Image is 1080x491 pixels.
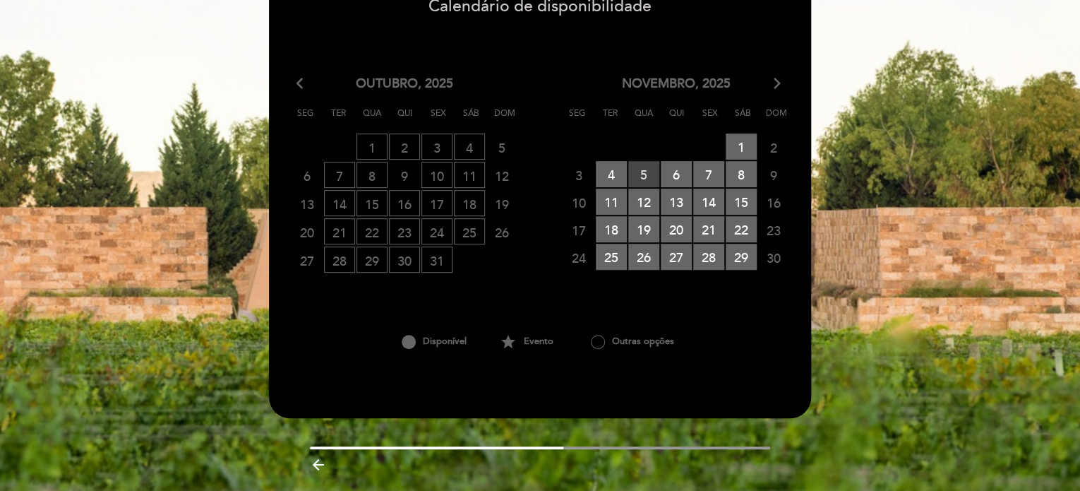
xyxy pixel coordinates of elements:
[596,161,627,187] span: 4
[566,330,698,354] div: Outras opções
[454,134,485,160] span: 4
[486,191,517,217] span: 19
[421,218,452,244] span: 24
[661,216,692,242] span: 20
[758,134,789,160] span: 2
[693,161,724,187] span: 7
[563,189,594,215] span: 10
[324,218,355,244] span: 21
[563,106,592,132] span: Seg
[356,134,388,160] span: 1
[726,161,757,187] span: 8
[628,216,659,242] span: 19
[596,189,627,215] span: 11
[389,190,420,216] span: 16
[324,162,355,188] span: 7
[726,134,757,160] span: 1
[563,162,594,188] span: 3
[324,247,355,273] span: 28
[389,134,420,160] span: 2
[421,247,452,273] span: 31
[726,216,757,242] span: 22
[758,162,789,188] span: 9
[628,244,659,270] span: 26
[563,244,594,271] span: 24
[356,190,388,216] span: 15
[762,106,791,132] span: Dom
[421,162,452,188] span: 10
[325,106,353,132] span: Ter
[391,106,419,132] span: Qui
[381,330,487,354] div: Disponível
[661,189,692,215] span: 13
[424,106,452,132] span: Sex
[296,75,309,93] i: arrow_back_ios
[358,106,386,132] span: Qua
[356,75,453,93] span: outubro, 2025
[292,106,320,132] span: Seg
[491,106,519,132] span: Dom
[389,247,420,273] span: 30
[758,244,789,271] span: 30
[563,217,594,243] span: 17
[356,247,388,273] span: 29
[758,189,789,215] span: 16
[486,134,517,160] span: 5
[726,189,757,215] span: 15
[661,161,692,187] span: 6
[454,190,485,216] span: 18
[421,134,452,160] span: 3
[726,244,757,270] span: 29
[596,244,627,270] span: 25
[630,106,658,132] span: Qua
[292,162,323,189] span: 6
[356,218,388,244] span: 22
[729,106,757,132] span: Sáb
[454,162,485,188] span: 11
[693,216,724,242] span: 21
[622,75,731,93] span: novembro, 2025
[663,106,691,132] span: Qui
[454,218,485,244] span: 25
[596,216,627,242] span: 18
[292,219,323,245] span: 20
[421,190,452,216] span: 17
[324,190,355,216] span: 14
[487,330,566,354] div: Evento
[389,218,420,244] span: 23
[771,75,784,93] i: arrow_forward_ios
[758,217,789,243] span: 23
[596,106,625,132] span: Ter
[457,106,486,132] span: Sáb
[696,106,724,132] span: Sex
[486,162,517,189] span: 12
[389,162,420,189] span: 9
[693,189,724,215] span: 14
[292,191,323,217] span: 13
[486,219,517,245] span: 26
[628,161,659,187] span: 5
[661,244,692,270] span: 27
[356,162,388,188] span: 8
[628,189,659,215] span: 12
[310,456,327,473] i: arrow_backward
[292,247,323,273] span: 27
[693,244,724,270] span: 28
[500,330,517,354] i: star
